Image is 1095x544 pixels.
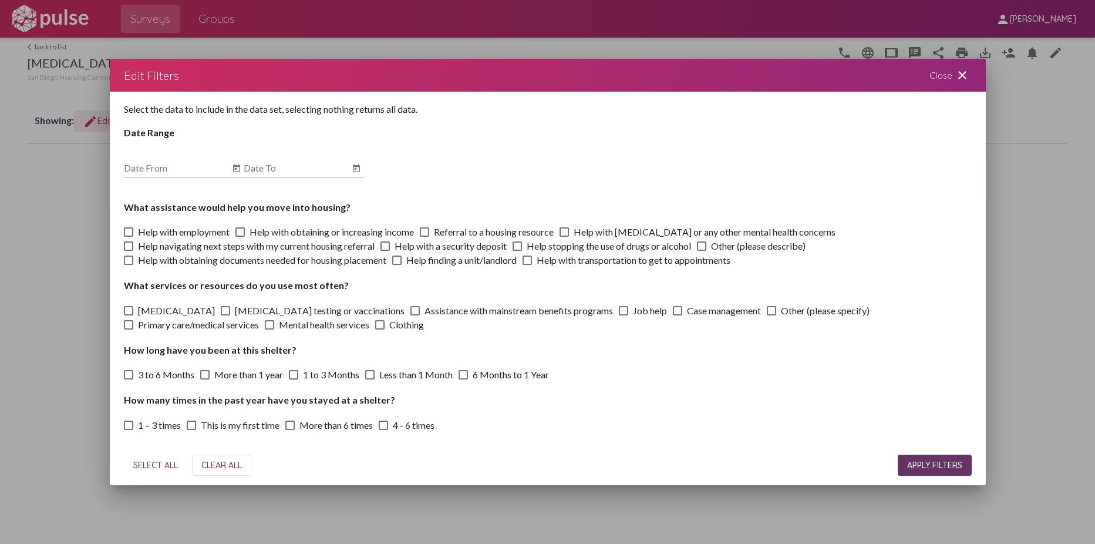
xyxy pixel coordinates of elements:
span: 3 to 6 Months [138,368,194,382]
span: Help navigating next steps with my current housing referral [138,239,375,253]
button: Open calendar [230,162,244,176]
span: Primary care/medical services [138,318,259,332]
span: Help stopping the use of drugs or alcohol [527,239,691,253]
h4: What is your race/ethnicity? [124,445,972,456]
button: Open calendar [349,162,363,176]
span: Other (please describe) [711,239,806,253]
h4: Date Range [124,127,972,138]
span: Less than 1 Month [379,368,453,382]
span: [MEDICAL_DATA] [138,304,215,318]
span: Other (please specify) [781,304,870,318]
span: 6 Months to 1 Year [473,368,549,382]
span: Assistance with mainstream benefits programs [424,304,613,318]
span: Help with obtaining documents needed for housing placement [138,253,386,267]
span: CLEAR ALL [201,460,242,471]
span: Case management [687,304,761,318]
span: Help with [MEDICAL_DATA] or any other mental health concerns [574,225,835,239]
button: CLEAR ALL [192,455,251,476]
mat-icon: close [955,68,969,82]
span: Mental health services [279,318,369,332]
span: SELECT ALL [133,460,178,471]
button: SELECT ALL [124,455,187,476]
div: Edit Filters [124,66,179,85]
span: [MEDICAL_DATA] testing or vaccinations [235,304,405,318]
span: Help with transportation to get to appointments [537,253,730,267]
span: Help with employment [138,225,230,239]
span: 4 - 6 times [393,418,434,432]
h4: How long have you been at this shelter? [124,344,972,355]
span: 1 to 3 Months [303,368,359,382]
span: 1 – 3 times [138,418,181,432]
span: More than 6 times [299,418,373,432]
div: Close [915,59,986,92]
h4: What assistance would help you move into housing? [124,202,972,213]
span: Help with a security deposit [395,239,507,253]
span: This is my first time [201,418,279,432]
span: Referral to a housing resource [434,225,554,239]
span: Clothing [389,318,424,332]
span: Select the data to include in the data set, selecting nothing returns all data. [124,103,417,115]
h4: How many times in the past year have you stayed at a shelter? [124,394,972,405]
span: APPLY FILTERS [907,460,962,471]
span: More than 1 year [214,368,283,382]
button: APPLY FILTERS [898,455,972,476]
h4: What services or resources do you use most often? [124,280,972,291]
span: Help with obtaining or increasing income [250,225,414,239]
span: Job help [633,304,667,318]
span: Help finding a unit/landlord [406,253,517,267]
